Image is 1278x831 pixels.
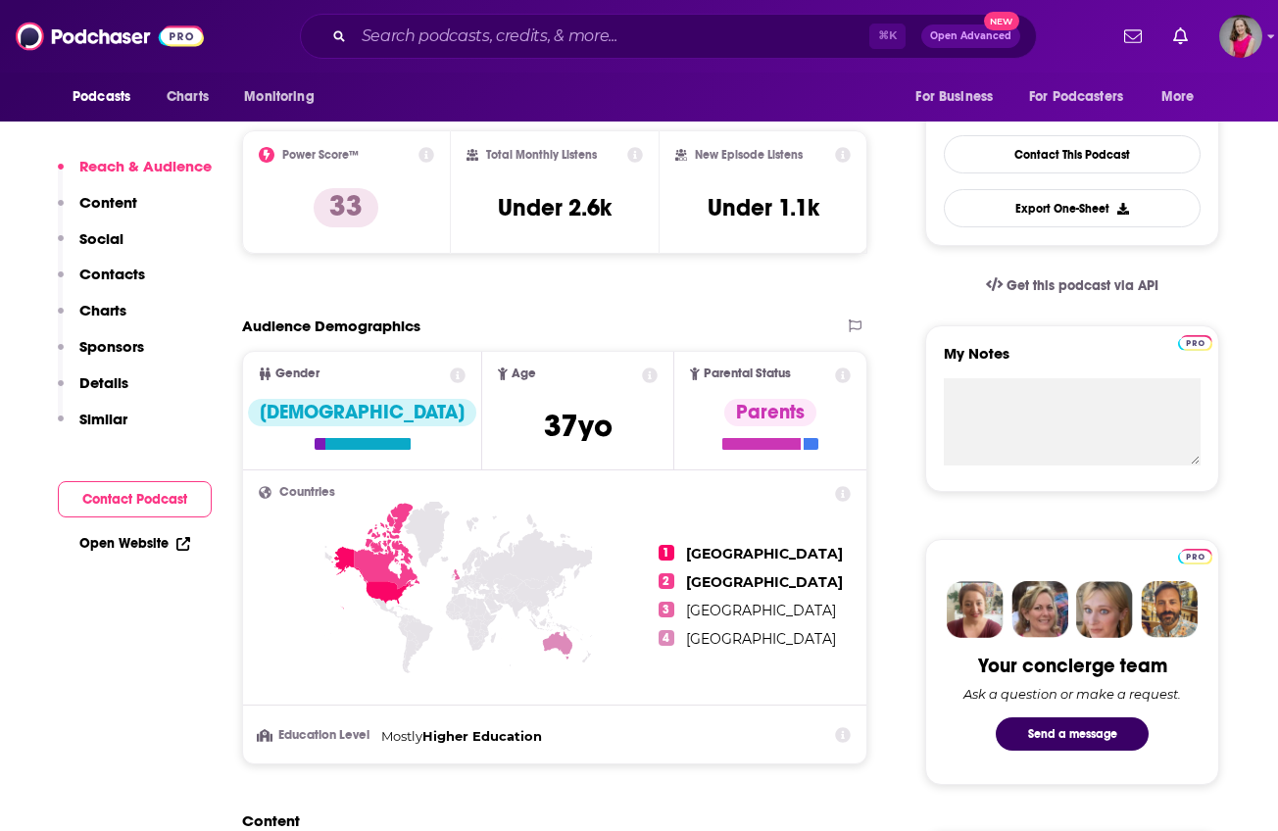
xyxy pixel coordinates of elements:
span: [GEOGRAPHIC_DATA] [686,545,843,562]
div: [DEMOGRAPHIC_DATA] [248,399,476,426]
h2: Power Score™ [282,148,359,162]
h3: Under 2.6k [498,193,612,222]
img: Podchaser Pro [1178,335,1212,351]
button: open menu [1148,78,1219,116]
div: Ask a question or make a request. [963,686,1181,702]
h2: Audience Demographics [242,317,420,335]
span: 1 [659,545,674,561]
p: Content [79,193,137,212]
input: Search podcasts, credits, & more... [354,21,869,52]
span: Charts [167,83,209,111]
a: Show notifications dropdown [1165,20,1196,53]
button: open menu [1016,78,1152,116]
p: Contacts [79,265,145,283]
span: New [984,12,1019,30]
span: Open Advanced [930,31,1011,41]
button: Content [58,193,137,229]
h3: Education Level [259,729,373,742]
a: Get this podcast via API [970,262,1174,310]
span: Countries [279,486,335,499]
a: Pro website [1178,546,1212,564]
span: 3 [659,602,674,617]
p: Charts [79,301,126,319]
button: Social [58,229,123,266]
p: Details [79,373,128,392]
p: Sponsors [79,337,144,356]
span: [GEOGRAPHIC_DATA] [686,573,843,591]
h2: New Episode Listens [695,148,803,162]
img: Jules Profile [1076,581,1133,638]
span: [GEOGRAPHIC_DATA] [686,602,836,619]
img: Podchaser - Follow, Share and Rate Podcasts [16,18,204,55]
span: [GEOGRAPHIC_DATA] [686,630,836,648]
button: open menu [59,78,156,116]
a: Charts [154,78,221,116]
button: Charts [58,301,126,337]
button: open menu [902,78,1017,116]
p: Reach & Audience [79,157,212,175]
img: Sydney Profile [947,581,1004,638]
span: Mostly [381,728,422,744]
button: Reach & Audience [58,157,212,193]
span: 2 [659,573,674,589]
span: For Business [915,83,993,111]
span: For Podcasters [1029,83,1123,111]
img: Barbara Profile [1011,581,1068,638]
h3: Under 1.1k [708,193,819,222]
img: Podchaser Pro [1178,549,1212,564]
div: Your concierge team [978,654,1167,678]
a: Open Website [79,535,190,552]
button: Similar [58,410,127,446]
p: 33 [314,188,378,227]
span: Parental Status [704,367,791,380]
button: Contact Podcast [58,481,212,517]
span: Monitoring [244,83,314,111]
span: 37 yo [544,407,613,445]
a: Show notifications dropdown [1116,20,1150,53]
p: Similar [79,410,127,428]
span: Age [512,367,536,380]
img: User Profile [1219,15,1262,58]
h2: Content [242,811,852,830]
button: open menu [230,78,339,116]
a: Contact This Podcast [944,135,1201,173]
button: Details [58,373,128,410]
button: Sponsors [58,337,144,373]
span: Get this podcast via API [1007,277,1158,294]
span: Logged in as AmyRasdal [1219,15,1262,58]
button: Open AdvancedNew [921,24,1020,48]
button: Contacts [58,265,145,301]
button: Show profile menu [1219,15,1262,58]
span: More [1161,83,1195,111]
p: Social [79,229,123,248]
span: 4 [659,630,674,646]
a: Pro website [1178,332,1212,351]
span: Podcasts [73,83,130,111]
button: Export One-Sheet [944,189,1201,227]
div: Parents [724,399,816,426]
span: ⌘ K [869,24,906,49]
div: Search podcasts, credits, & more... [300,14,1037,59]
img: Jon Profile [1141,581,1198,638]
span: Gender [275,367,319,380]
label: My Notes [944,344,1201,378]
span: Higher Education [422,728,542,744]
button: Send a message [996,717,1149,751]
h2: Total Monthly Listens [486,148,597,162]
